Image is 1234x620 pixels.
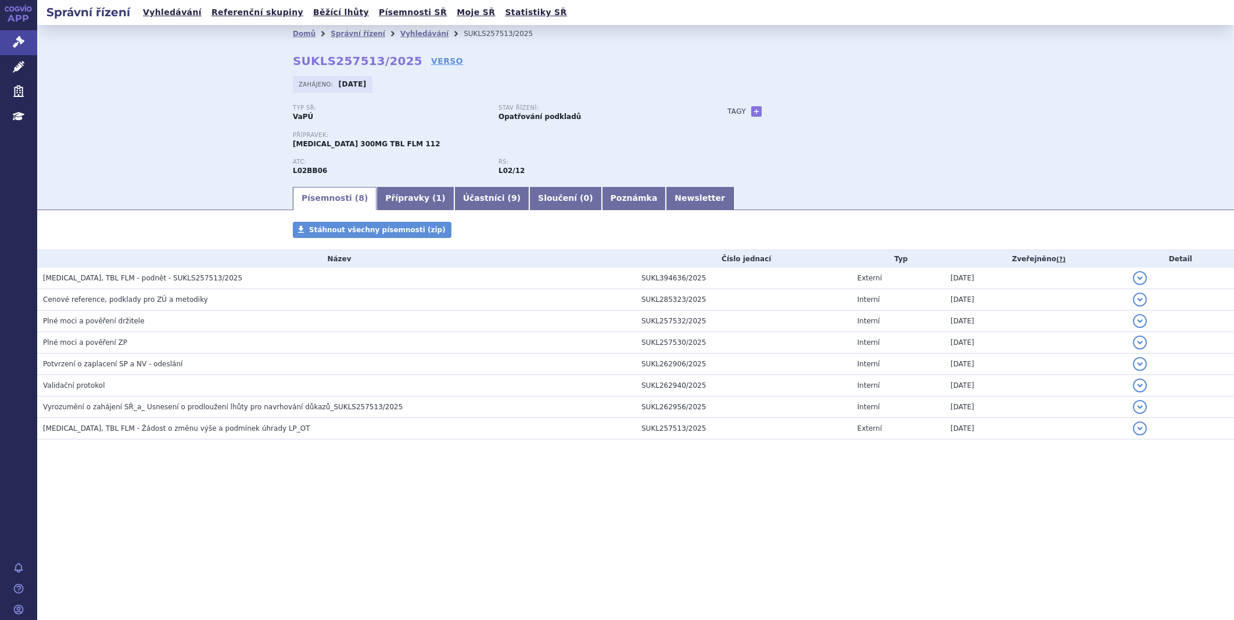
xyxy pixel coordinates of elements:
[498,104,693,111] p: Stav řízení:
[208,5,307,20] a: Referenční skupiny
[436,193,442,203] span: 1
[498,113,581,121] strong: Opatřování podkladů
[43,317,145,325] span: Plné moci a pověření držitele
[498,158,693,165] p: RS:
[945,268,1127,289] td: [DATE]
[636,354,852,375] td: SUKL262906/2025
[858,338,880,347] span: Interní
[376,187,454,210] a: Přípravky (1)
[37,4,139,20] h2: Správní řízení
[464,25,548,42] li: SUKLS257513/2025
[293,167,327,175] strong: DAROLUTAMID
[1056,255,1066,264] abbr: (?)
[945,396,1127,418] td: [DATE]
[1133,421,1147,435] button: detail
[945,289,1127,311] td: [DATE]
[293,222,451,238] a: Stáhnout všechny písemnosti (zip)
[511,193,517,203] span: 9
[43,360,182,368] span: Potvrzení o zaplacení SP a NV - odeslání
[293,187,376,210] a: Písemnosti (8)
[375,5,450,20] a: Písemnosti SŘ
[293,113,313,121] strong: VaPÚ
[583,193,589,203] span: 0
[501,5,570,20] a: Statistiky SŘ
[1133,379,1147,392] button: detail
[454,187,529,210] a: Účastníci (9)
[945,375,1127,396] td: [DATE]
[858,295,880,304] span: Interní
[293,30,315,38] a: Domů
[945,250,1127,268] th: Zveřejněno
[727,104,746,118] h3: Tagy
[293,54,422,68] strong: SUKLS257513/2025
[858,424,882,432] span: Externí
[636,418,852,439] td: SUKL257513/2025
[310,5,372,20] a: Běžící lhůty
[751,106,762,117] a: +
[945,418,1127,439] td: [DATE]
[858,317,880,325] span: Interní
[293,158,487,165] p: ATC:
[1133,336,1147,349] button: detail
[636,332,852,354] td: SUKL257530/2025
[636,289,852,311] td: SUKL285323/2025
[636,396,852,418] td: SUKL262956/2025
[1133,293,1147,307] button: detail
[636,268,852,289] td: SUKL394636/2025
[945,332,1127,354] td: [DATE]
[858,381,880,390] span: Interní
[1133,314,1147,328] button: detail
[453,5,498,20] a: Moje SŘ
[331,30,385,38] a: Správní řízení
[498,167,525,175] strong: inhibitory androgenových receptorů druhé generace, perorální podání
[1133,271,1147,285] button: detail
[43,274,242,282] span: NUBEQA, TBL FLM - podnět - SUKLS257513/2025
[43,403,403,411] span: Vyrozumění o zahájení SŘ_a_ Usnesení o prodloužení lhůty pro navrhování důkazů_SUKLS257513/2025
[309,226,446,234] span: Stáhnout všechny písemnosti (zip)
[43,424,310,432] span: NUBEQA, TBL FLM - Žádost o změnu výše a podmínek úhrady LP_OT
[945,311,1127,332] td: [DATE]
[666,187,734,210] a: Newsletter
[43,295,208,304] span: Cenové reference, podklady pro ZÚ a metodiky
[293,132,704,139] p: Přípravek:
[945,354,1127,375] td: [DATE]
[858,274,882,282] span: Externí
[1133,357,1147,371] button: detail
[293,104,487,111] p: Typ SŘ:
[299,80,335,89] span: Zahájeno:
[139,5,205,20] a: Vyhledávání
[1127,250,1234,268] th: Detail
[636,375,852,396] td: SUKL262940/2025
[529,187,601,210] a: Sloučení (0)
[858,360,880,368] span: Interní
[431,55,463,67] a: VERSO
[852,250,945,268] th: Typ
[43,381,105,390] span: Validační protokol
[43,338,127,347] span: Plné moci a pověření ZP
[858,403,880,411] span: Interní
[358,193,364,203] span: 8
[636,250,852,268] th: Číslo jednací
[293,140,440,148] span: [MEDICAL_DATA] 300MG TBL FLM 112
[602,187,666,210] a: Poznámka
[1133,400,1147,414] button: detail
[400,30,449,38] a: Vyhledávání
[636,311,852,332] td: SUKL257532/2025
[37,250,636,268] th: Název
[339,80,367,88] strong: [DATE]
